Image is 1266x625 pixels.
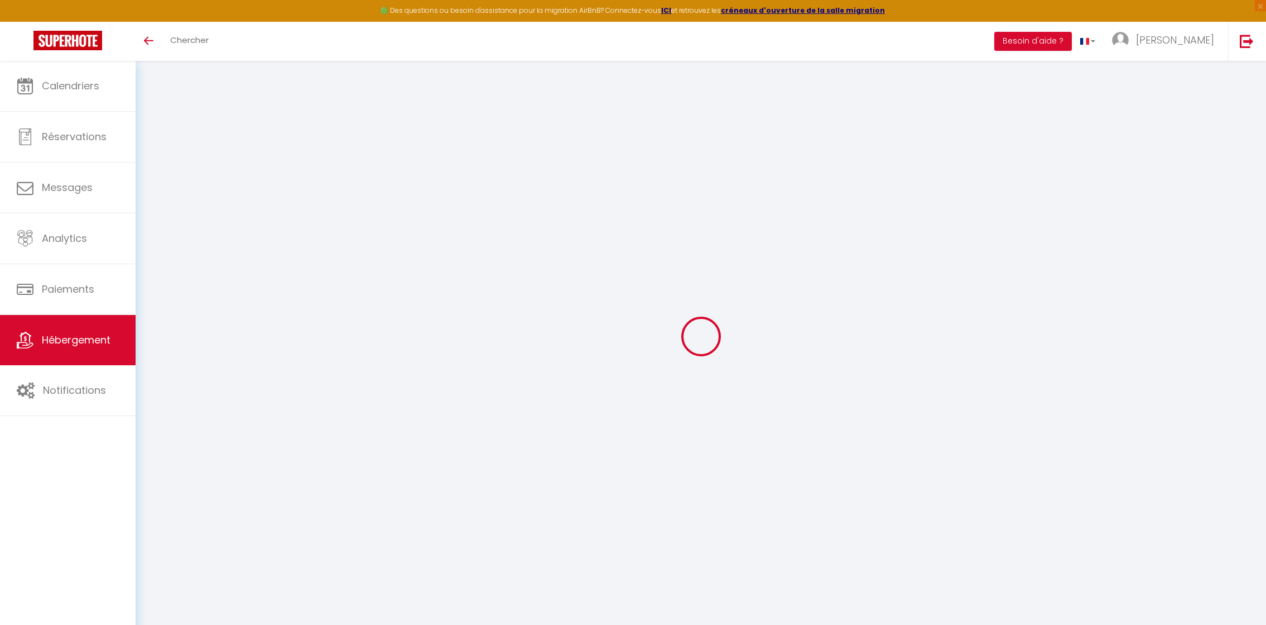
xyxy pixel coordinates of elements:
[1112,32,1129,49] img: ...
[1136,33,1214,47] span: [PERSON_NAME]
[170,34,209,46] span: Chercher
[162,22,217,61] a: Chercher
[42,231,87,245] span: Analytics
[721,6,885,15] a: créneaux d'ouverture de la salle migration
[42,333,110,347] span: Hébergement
[994,32,1072,51] button: Besoin d'aide ?
[42,79,99,93] span: Calendriers
[33,31,102,50] img: Super Booking
[1240,34,1254,48] img: logout
[1104,22,1228,61] a: ... [PERSON_NAME]
[42,282,94,296] span: Paiements
[42,180,93,194] span: Messages
[42,130,107,144] span: Réservations
[43,383,106,397] span: Notifications
[661,6,671,15] a: ICI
